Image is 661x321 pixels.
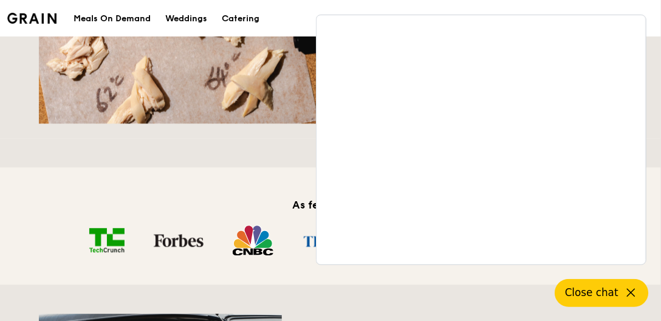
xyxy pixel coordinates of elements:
img: CNBC [218,225,288,255]
a: Weddings [158,1,214,37]
div: Catering [222,1,259,37]
button: Close chat [555,279,649,307]
span: Close chat [565,285,618,300]
div: Meals On Demand [74,1,151,37]
img: TechCrunch [75,228,139,252]
img: Grain [7,13,57,24]
a: Catering [214,1,267,37]
a: Log in [613,1,654,37]
h2: As featured in [39,196,622,213]
img: The Straits Times [288,224,457,257]
div: Weddings [165,1,207,37]
a: Contact us [550,1,613,37]
img: Forbes [139,234,218,247]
